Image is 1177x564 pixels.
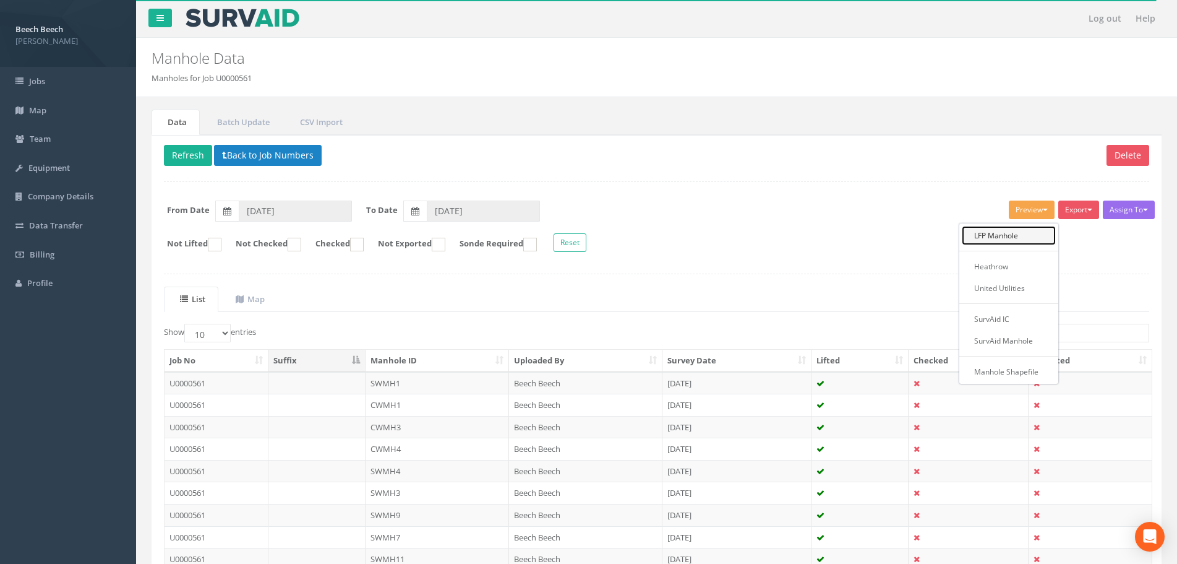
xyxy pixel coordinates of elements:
[152,110,200,135] a: Data
[284,110,356,135] a: CSV Import
[152,72,252,84] li: Manholes for Job U0000561
[1009,201,1055,219] button: Preview
[962,310,1056,329] a: SurvAid IC
[155,238,221,251] label: Not Lifted
[509,526,662,549] td: Beech Beech
[447,238,537,251] label: Sonde Required
[427,201,540,222] input: To Date
[366,394,510,416] td: CWMH1
[662,526,811,549] td: [DATE]
[167,204,210,216] label: From Date
[165,350,268,372] th: Job No: activate to sort column ascending
[366,350,510,372] th: Manhole ID: activate to sort column ascending
[509,504,662,526] td: Beech Beech
[366,504,510,526] td: SWMH9
[1106,145,1149,166] button: Delete
[509,350,662,372] th: Uploaded By: activate to sort column ascending
[509,416,662,438] td: Beech Beech
[15,35,121,47] span: [PERSON_NAME]
[29,76,45,87] span: Jobs
[29,220,83,231] span: Data Transfer
[662,482,811,504] td: [DATE]
[1036,324,1149,342] input: Search:
[303,238,364,251] label: Checked
[165,460,268,482] td: U0000561
[28,162,70,173] span: Equipment
[164,324,256,342] label: Show entries
[366,526,510,549] td: SWMH7
[28,191,93,202] span: Company Details
[180,293,205,305] uib-tab-heading: List
[366,416,510,438] td: CWMH3
[165,394,268,416] td: U0000561
[909,350,1029,372] th: Checked: activate to sort column ascending
[184,324,231,342] select: Showentries
[662,350,811,372] th: Survey Date: activate to sort column ascending
[165,504,268,526] td: U0000561
[509,372,662,394] td: Beech Beech
[239,201,352,222] input: From Date
[1058,201,1099,219] button: Export
[30,133,51,144] span: Team
[366,482,510,504] td: SWMH3
[662,460,811,482] td: [DATE]
[509,460,662,482] td: Beech Beech
[662,394,811,416] td: [DATE]
[268,350,366,372] th: Suffix: activate to sort column descending
[201,110,283,135] a: Batch Update
[220,287,278,312] a: Map
[962,362,1056,381] a: Manhole Shapefile
[165,526,268,549] td: U0000561
[554,233,586,252] button: Reset
[962,331,1056,350] a: SurvAid Manhole
[30,249,54,260] span: Billing
[366,372,510,394] td: SWMH1
[366,238,445,251] label: Not Exported
[811,350,909,372] th: Lifted: activate to sort column ascending
[165,372,268,394] td: U0000561
[962,226,1056,245] a: LFP Manhole
[366,460,510,482] td: SWMH4
[15,20,121,46] a: Beech Beech [PERSON_NAME]
[165,438,268,460] td: U0000561
[223,238,301,251] label: Not Checked
[662,504,811,526] td: [DATE]
[962,279,1056,298] a: United Utilities
[214,145,322,166] button: Back to Job Numbers
[1005,324,1149,342] label: Search:
[15,24,63,35] strong: Beech Beech
[29,105,46,116] span: Map
[962,257,1056,276] a: Heathrow
[165,416,268,438] td: U0000561
[509,438,662,460] td: Beech Beech
[662,416,811,438] td: [DATE]
[165,482,268,504] td: U0000561
[662,438,811,460] td: [DATE]
[164,287,218,312] a: List
[164,145,212,166] button: Refresh
[1029,350,1152,372] th: Exported: activate to sort column ascending
[1103,201,1155,219] button: Assign To
[366,204,398,216] label: To Date
[509,394,662,416] td: Beech Beech
[509,482,662,504] td: Beech Beech
[662,372,811,394] td: [DATE]
[152,50,990,66] h2: Manhole Data
[1135,522,1165,552] div: Open Intercom Messenger
[27,277,53,289] span: Profile
[366,438,510,460] td: CWMH4
[236,293,265,305] uib-tab-heading: Map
